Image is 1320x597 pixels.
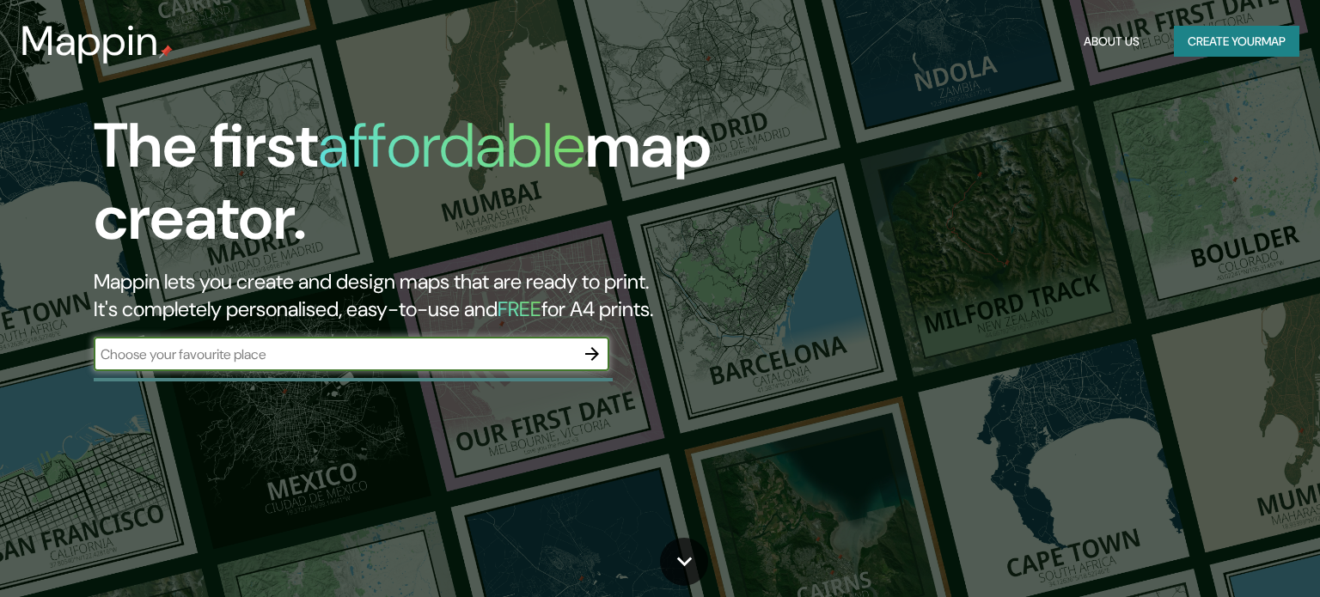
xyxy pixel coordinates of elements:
h3: Mappin [21,17,159,65]
h1: affordable [318,106,585,186]
img: mappin-pin [159,45,173,58]
input: Choose your favourite place [94,344,575,364]
h5: FREE [498,295,541,322]
button: About Us [1077,26,1146,58]
button: Create yourmap [1174,26,1299,58]
h2: Mappin lets you create and design maps that are ready to print. It's completely personalised, eas... [94,268,754,323]
h1: The first map creator. [94,110,754,268]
